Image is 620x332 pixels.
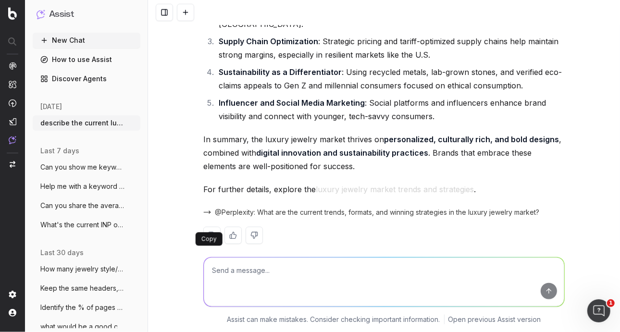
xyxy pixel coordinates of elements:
span: 1 [607,299,615,307]
strong: Sustainability as a Differentiator [219,67,342,77]
strong: Supply Chain Optimization [219,37,318,46]
a: Discover Agents [33,71,140,86]
button: luxury jewelry market trends and strategies [316,183,474,196]
img: Setting [9,291,16,298]
img: Studio [9,118,16,125]
li: : Social platforms and influencers enhance brand visibility and connect with younger, tech-savvy ... [216,96,565,123]
button: describe the current luxury jewelry mark [33,115,140,131]
h1: Assist [49,8,74,21]
img: Intelligence [9,80,16,88]
span: Help me with a keyword strategy to rank [40,182,125,191]
img: Analytics [9,62,16,70]
p: For further details, explore the . [203,183,565,196]
img: Assist [9,136,16,144]
a: How to use Assist [33,52,140,67]
strong: Influencer and Social Media Marketing [219,98,365,108]
span: describe the current luxury jewelry mark [40,118,125,128]
p: Assist can make mistakes. Consider checking important information. [227,315,440,324]
button: Keep the same headers, but make the foll [33,281,140,296]
button: New Chat [33,33,140,48]
strong: personalized, culturally rich, and bold designs [384,135,559,144]
span: How many jewelry style/occasion queries [40,264,125,274]
span: last 7 days [40,146,79,156]
button: Can you share the average click and CTR [33,198,140,213]
strong: digital innovation and sustainability practices [256,148,428,158]
img: Assist [37,10,45,19]
button: Identify the % of pages on site with les [33,300,140,315]
span: [DATE] [40,102,62,111]
span: Identify the % of pages on site with les [40,303,125,312]
p: Copy [201,235,217,243]
button: Can you show me keywords that have [PERSON_NAME] [33,160,140,175]
span: what would be a good category name for a [40,322,125,332]
iframe: Intercom live chat [587,299,610,322]
button: How many jewelry style/occasion queries [33,261,140,277]
span: What's the current INP of the site? [40,220,125,230]
span: @Perplexity: What are the current trends, formats, and winning strategies in the luxury jewelry m... [215,208,539,217]
a: Open previous Assist version [448,315,541,324]
button: Help me with a keyword strategy to rank [33,179,140,194]
img: Botify logo [8,7,17,20]
span: Can you show me keywords that have [PERSON_NAME] [40,162,125,172]
img: Activation [9,99,16,107]
span: Can you share the average click and CTR [40,201,125,210]
p: In summary, the luxury jewelry market thrives on , combined with . Brands that embrace these elem... [203,133,565,173]
button: What's the current INP of the site? [33,217,140,233]
span: last 30 days [40,248,84,258]
img: My account [9,309,16,317]
button: @Perplexity: What are the current trends, formats, and winning strategies in the luxury jewelry m... [203,208,539,217]
span: Keep the same headers, but make the foll [40,283,125,293]
button: Assist [37,8,136,21]
img: Switch project [10,161,15,168]
li: : Strategic pricing and tariff-optimized supply chains help maintain strong margins, especially i... [216,35,565,61]
li: : Using recycled metals, lab-grown stones, and verified eco-claims appeals to Gen Z and millennia... [216,65,565,92]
